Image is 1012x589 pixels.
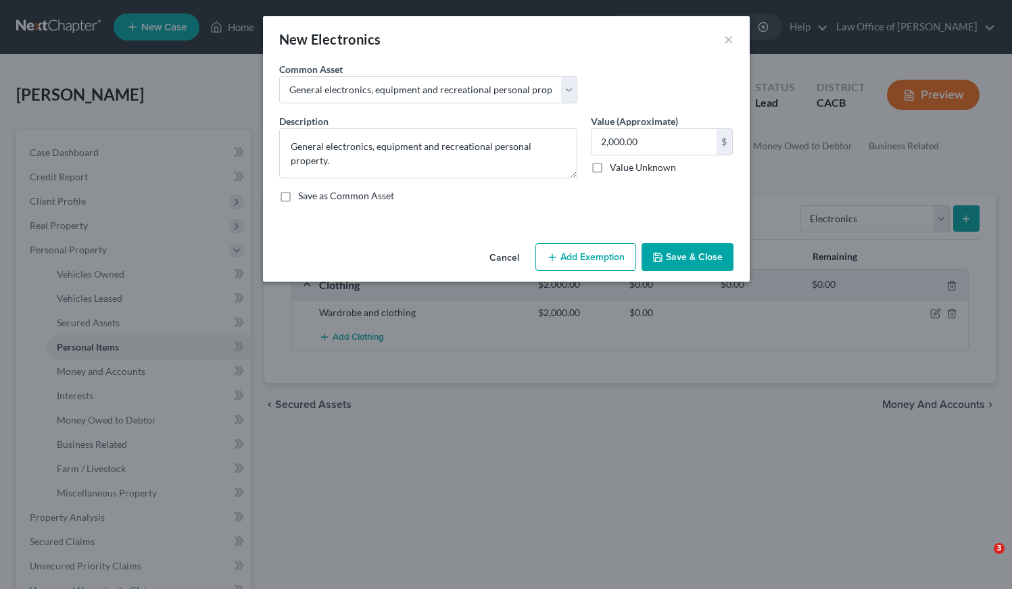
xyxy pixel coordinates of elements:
[535,243,636,272] button: Add Exemption
[298,189,394,203] label: Save as Common Asset
[724,31,733,47] button: ×
[994,543,1005,554] span: 3
[279,116,329,127] span: Description
[279,30,381,49] div: New Electronics
[479,245,530,272] button: Cancel
[592,129,717,155] input: 0.00
[642,243,733,272] button: Save & Close
[591,114,678,128] label: Value (Approximate)
[279,62,343,76] label: Common Asset
[610,161,676,174] label: Value Unknown
[966,543,998,575] iframe: Intercom live chat
[717,129,733,155] div: $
